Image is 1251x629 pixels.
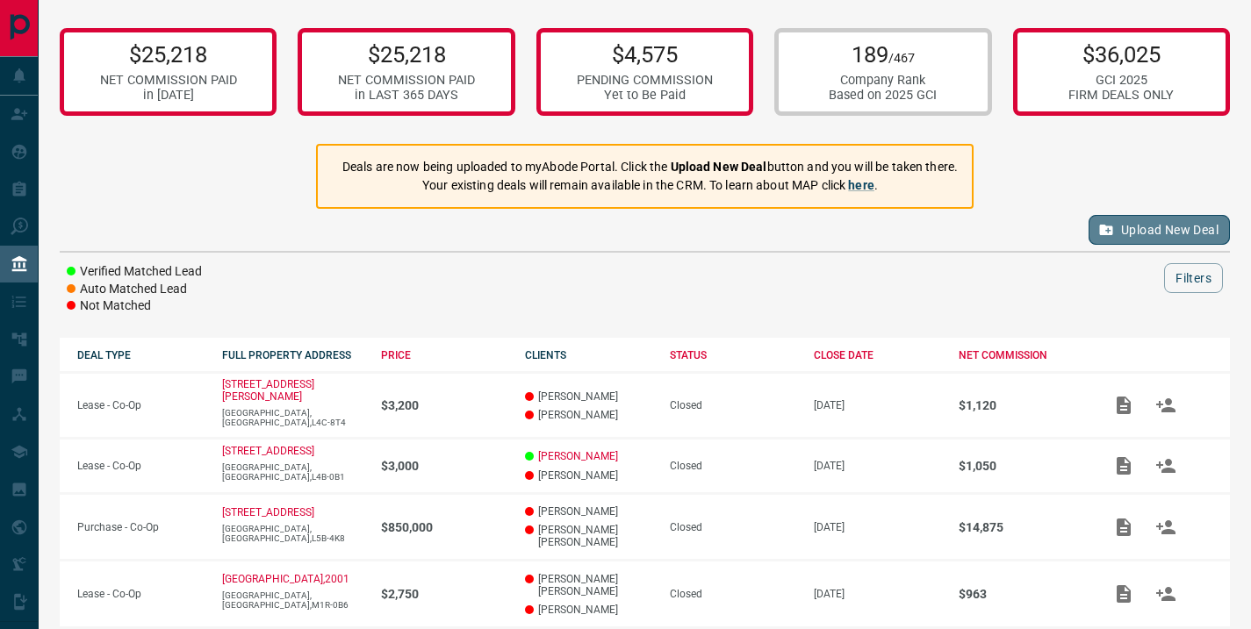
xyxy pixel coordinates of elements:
p: $36,025 [1068,41,1174,68]
p: [GEOGRAPHIC_DATA],[GEOGRAPHIC_DATA],L4C-8T4 [222,408,363,427]
a: [STREET_ADDRESS] [222,506,314,518]
p: $4,575 [577,41,713,68]
p: $14,875 [959,520,1086,534]
div: in LAST 365 DAYS [338,88,475,103]
button: Filters [1164,263,1223,293]
div: Closed [670,460,797,472]
strong: Upload New Deal [671,160,767,174]
p: Lease - Co-Op [77,460,205,472]
div: Based on 2025 GCI [829,88,937,103]
p: Deals are now being uploaded to myAbode Portal. Click the button and you will be taken there. [342,158,958,176]
p: [PERSON_NAME] [525,469,652,482]
p: Purchase - Co-Op [77,521,205,533]
p: [DATE] [814,588,941,600]
div: Yet to Be Paid [577,88,713,103]
a: [PERSON_NAME] [538,450,618,462]
div: in [DATE] [100,88,237,103]
a: here [848,178,874,192]
span: Match Clients [1145,520,1187,533]
div: CLOSE DATE [814,349,941,361]
div: FULL PROPERTY ADDRESS [222,349,363,361]
p: $2,750 [381,587,508,601]
span: Add / View Documents [1103,398,1145,411]
p: $25,218 [338,41,475,68]
p: [DATE] [814,521,941,533]
p: [GEOGRAPHIC_DATA],[GEOGRAPHIC_DATA],M1R-0B6 [222,590,363,610]
span: Add / View Documents [1103,587,1145,599]
div: CLIENTS [525,349,652,361]
span: Match Clients [1145,587,1187,599]
button: Upload New Deal [1089,215,1230,245]
p: [DATE] [814,399,941,411]
li: Auto Matched Lead [67,281,202,298]
p: Lease - Co-Op [77,399,205,411]
span: Match Clients [1145,398,1187,411]
li: Not Matched [67,297,202,315]
p: [PERSON_NAME] [525,505,652,518]
div: PENDING COMMISSION [577,73,713,88]
span: /467 [888,51,915,66]
div: Closed [670,399,797,411]
div: Company Rank [829,73,937,88]
p: [GEOGRAPHIC_DATA],[GEOGRAPHIC_DATA],L4B-0B1 [222,462,363,482]
p: [PERSON_NAME] [PERSON_NAME] [525,524,652,548]
div: Closed [670,588,797,600]
span: Add / View Documents [1103,459,1145,471]
a: [STREET_ADDRESS] [222,445,314,457]
p: $850,000 [381,520,508,534]
p: 189 [829,41,937,68]
p: [PERSON_NAME] [525,390,652,403]
p: Your existing deals will remain available in the CRM. To learn about MAP click . [342,176,958,195]
p: $3,000 [381,459,508,473]
div: FIRM DEALS ONLY [1068,88,1174,103]
div: NET COMMISSION [959,349,1086,361]
p: $963 [959,587,1086,601]
div: NET COMMISSION PAID [100,73,237,88]
p: $1,050 [959,459,1086,473]
span: Add / View Documents [1103,520,1145,533]
p: [GEOGRAPHIC_DATA],[GEOGRAPHIC_DATA],L5B-4K8 [222,524,363,543]
div: GCI 2025 [1068,73,1174,88]
span: Match Clients [1145,459,1187,471]
p: [PERSON_NAME] [PERSON_NAME] [525,573,652,597]
p: [PERSON_NAME] [525,604,652,616]
div: NET COMMISSION PAID [338,73,475,88]
p: [PERSON_NAME] [525,409,652,421]
li: Verified Matched Lead [67,263,202,281]
div: STATUS [670,349,797,361]
p: $1,120 [959,398,1086,412]
p: $25,218 [100,41,237,68]
div: DEAL TYPE [77,349,205,361]
div: PRICE [381,349,508,361]
a: [GEOGRAPHIC_DATA],2001 [222,573,349,585]
div: Closed [670,521,797,533]
p: $3,200 [381,398,508,412]
p: Lease - Co-Op [77,588,205,600]
p: [DATE] [814,460,941,472]
a: [STREET_ADDRESS][PERSON_NAME] [222,378,314,403]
